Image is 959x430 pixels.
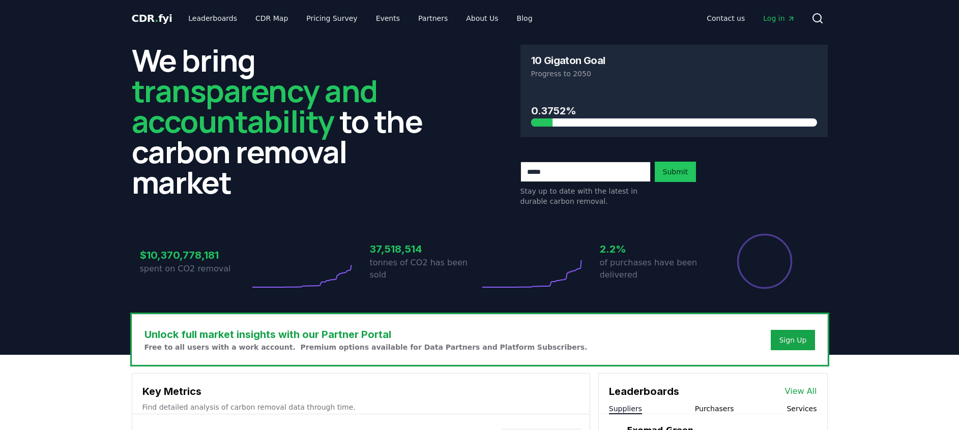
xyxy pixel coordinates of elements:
p: Free to all users with a work account. Premium options available for Data Partners and Platform S... [144,342,588,352]
h3: 37,518,514 [370,241,480,257]
h3: $10,370,778,181 [140,248,250,263]
h3: Leaderboards [609,384,679,399]
a: View All [785,385,817,397]
span: . [155,12,158,24]
p: Stay up to date with the latest in durable carbon removal. [520,186,651,206]
p: tonnes of CO2 has been sold [370,257,480,281]
p: Progress to 2050 [531,69,817,79]
h3: Unlock full market insights with our Partner Portal [144,327,588,342]
a: About Us [458,9,506,27]
button: Services [787,404,817,414]
a: Leaderboards [180,9,245,27]
button: Submit [655,162,696,182]
p: spent on CO2 removal [140,263,250,275]
h3: 0.3752% [531,103,817,118]
div: Percentage of sales delivered [736,233,793,290]
h3: Key Metrics [142,384,579,399]
nav: Main [699,9,803,27]
span: CDR fyi [132,12,172,24]
a: Sign Up [779,335,806,345]
button: Sign Up [771,330,815,350]
a: Log in [755,9,803,27]
a: Events [368,9,408,27]
p: Find detailed analysis of carbon removal data through time. [142,402,579,412]
nav: Main [180,9,540,27]
span: Log in [763,13,795,23]
p: of purchases have been delivered [600,257,710,281]
a: Partners [410,9,456,27]
button: Purchasers [695,404,734,414]
a: Blog [509,9,541,27]
button: Suppliers [609,404,642,414]
h3: 2.2% [600,241,710,257]
a: Pricing Survey [298,9,365,27]
h2: We bring to the carbon removal market [132,45,439,197]
a: CDR.fyi [132,11,172,25]
a: CDR Map [247,9,296,27]
h3: 10 Gigaton Goal [531,55,605,66]
span: transparency and accountability [132,70,377,142]
a: Contact us [699,9,753,27]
